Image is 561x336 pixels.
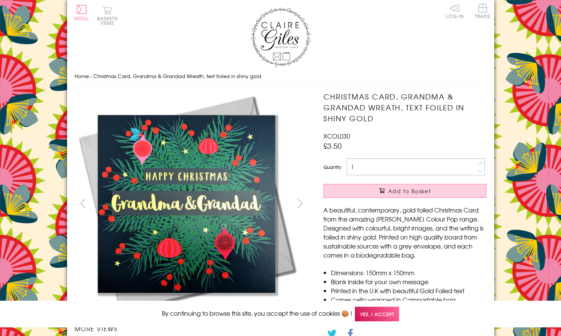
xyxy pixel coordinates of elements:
button: prev [75,195,91,212]
span: Menu [75,15,89,22]
h1: Christmas Card, Grandma & Grandad Wreath, text foiled in shiny gold [323,91,486,124]
li: Blank inside for your own message [331,277,486,286]
img: Claire Giles Greetings Cards [251,8,311,67]
li: Comes cello wrapped in Compostable bag [331,295,486,304]
span: £3.50 [323,140,342,151]
button: Menu [75,5,89,21]
li: Dimensions: 150mm x 150mm [331,268,486,277]
h3: More views [75,324,309,333]
a: Trade [475,4,491,20]
a: Home [75,72,89,80]
span: Add to Basket [388,187,431,195]
li: Printed in the U.K with beautiful Gold Foiled text [331,286,486,295]
button: Add to Basket [323,184,486,198]
button: Basket0 items [97,6,118,25]
span: XCOL030 [323,131,350,140]
img: Christmas Card, Grandma & Grandad Wreath, text foiled in shiny gold [308,91,533,316]
img: Christmas Card, Grandma & Grandad Wreath, text foiled in shiny gold [74,91,299,316]
p: A beautiful, contemporary, gold foiled Christmas Card from the amazing [PERSON_NAME] Colour Pop r... [323,205,486,259]
label: Quantity [323,164,341,170]
span: Yes, I accept [355,307,399,321]
span: 0 items [100,15,118,26]
button: next [292,195,308,212]
span: Christmas Card, Grandma & Grandad Wreath, text foiled in shiny gold [93,72,261,80]
span: Trade [475,4,491,18]
nav: breadcrumbs [75,69,487,84]
span: › [90,72,92,80]
a: Log In [446,4,464,18]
